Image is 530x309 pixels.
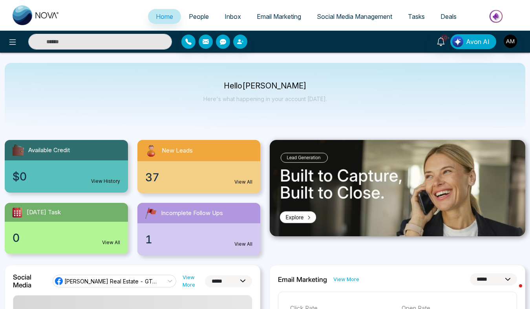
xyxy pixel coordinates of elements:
a: View All [102,239,120,246]
img: newLeads.svg [144,143,159,158]
img: availableCredit.svg [11,143,25,157]
a: View All [234,241,252,248]
iframe: Intercom live chat [503,282,522,301]
a: Home [148,9,181,24]
img: followUps.svg [144,206,158,220]
a: Deals [433,9,464,24]
a: New Leads37View All [133,140,265,193]
img: User Avatar [504,35,517,48]
a: People [181,9,217,24]
span: Email Marketing [257,13,301,20]
h2: Email Marketing [278,276,327,283]
span: Social Media Management [317,13,392,20]
span: Deals [440,13,457,20]
span: [DATE] Task [27,208,61,217]
span: [PERSON_NAME] Real Estate - GTA Realtor [64,278,159,285]
a: Social Media Management [309,9,400,24]
span: Inbox [225,13,241,20]
span: Available Credit [28,146,70,155]
img: Nova CRM Logo [13,6,60,25]
span: Incomplete Follow Ups [161,209,223,218]
a: Email Marketing [249,9,309,24]
a: Incomplete Follow Ups1View All [133,203,265,256]
a: 10+ [431,34,450,48]
span: $0 [13,168,27,185]
img: Market-place.gif [468,7,525,25]
img: . [270,140,525,236]
h2: Social Media [13,273,46,289]
span: People [189,13,209,20]
span: Tasks [408,13,425,20]
img: todayTask.svg [11,206,24,219]
a: Tasks [400,9,433,24]
a: View More [333,276,359,283]
a: View More [183,274,205,289]
p: Here's what happening in your account [DATE]. [203,96,327,102]
p: Hello [PERSON_NAME] [203,83,327,89]
a: Inbox [217,9,249,24]
img: Lead Flow [452,36,463,47]
a: View All [234,178,252,186]
span: New Leads [162,146,193,155]
span: 10+ [441,34,448,41]
button: Avon AI [450,34,496,49]
span: 37 [145,169,159,186]
a: View History [91,178,120,185]
span: 0 [13,230,20,246]
span: 1 [145,231,152,248]
span: Home [156,13,173,20]
span: Avon AI [466,37,490,46]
